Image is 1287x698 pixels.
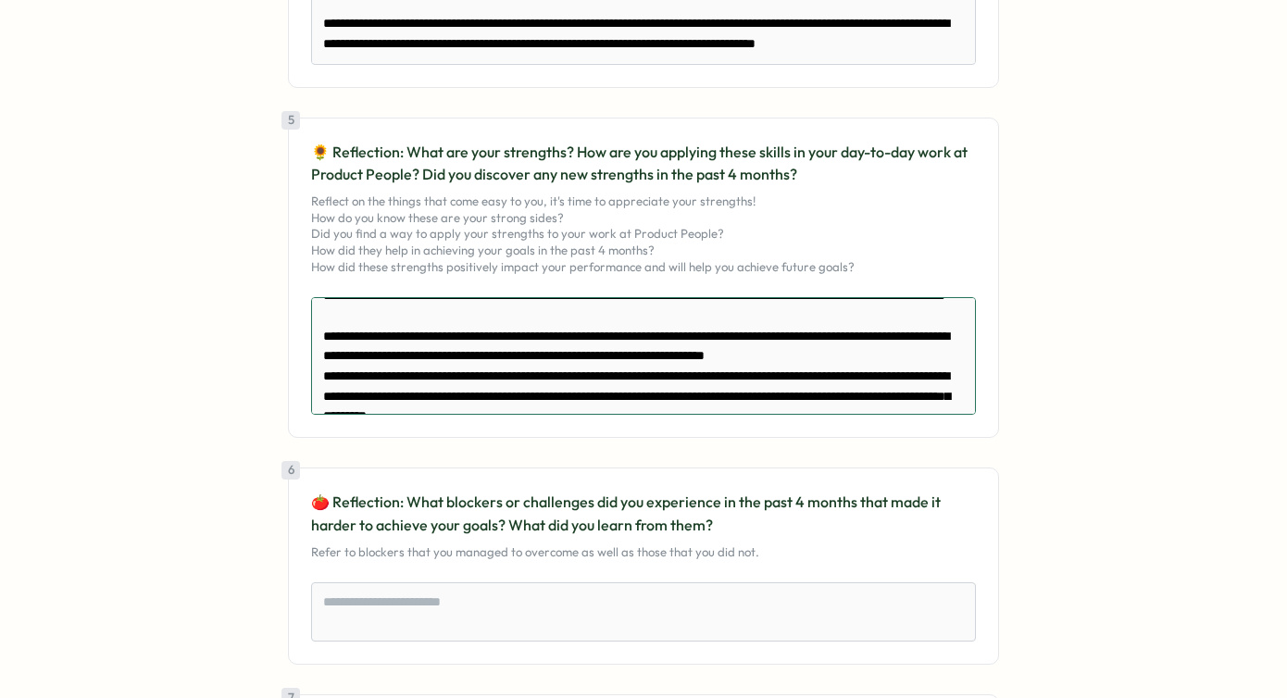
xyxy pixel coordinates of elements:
[311,491,976,537] p: 🍅 Reflection: What blockers or challenges did you experience in the past 4 months that made it ha...
[311,141,976,187] p: 🌻 Reflection: What are your strengths? How are you applying these skills in your day-to-day work ...
[311,544,976,561] p: Refer to blockers that you managed to overcome as well as those that you did not.
[281,461,300,480] div: 6
[311,193,976,275] p: Reflect on the things that come easy to you, it's time to appreciate your strengths! How do you k...
[281,111,300,130] div: 5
